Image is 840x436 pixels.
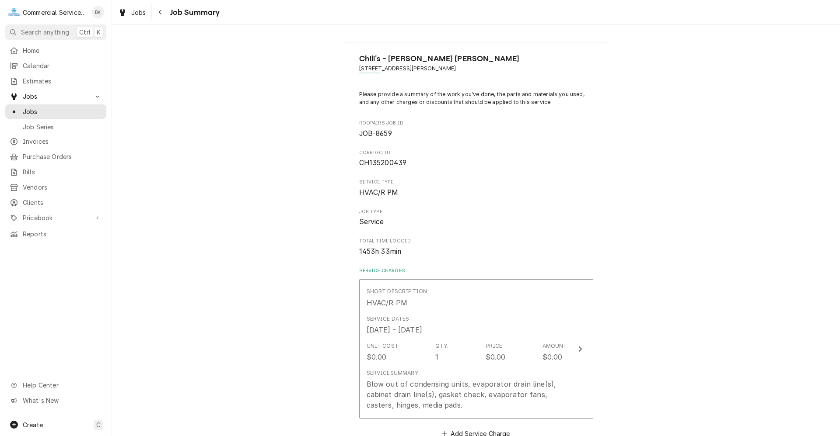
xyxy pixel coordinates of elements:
[367,379,567,410] div: Blow out of condensing units, evaporator drain line(s), cabinet drain line(s), gasket check, evap...
[5,43,106,58] a: Home
[359,188,398,197] span: HVAC/R PM
[367,325,422,335] div: [DATE] - [DATE]
[542,342,567,350] div: Amount
[367,352,387,362] div: $0.00
[23,46,102,55] span: Home
[23,183,102,192] span: Vendors
[359,179,593,197] div: Service Type
[23,229,102,239] span: Reports
[79,28,91,37] span: Ctrl
[5,180,106,194] a: Vendors
[359,90,593,107] p: Please provide a summary of the work you've done, the parts and materials you used, and any other...
[23,107,102,116] span: Jobs
[367,315,409,323] div: Service Dates
[359,218,384,226] span: Service
[5,24,106,40] button: Search anythingCtrlK
[131,8,146,17] span: Jobs
[23,167,102,176] span: Bills
[23,76,102,86] span: Estimates
[359,159,407,167] span: CH135200439
[359,129,392,138] span: JOB-8659
[359,65,593,73] span: Address
[359,217,593,227] span: Job Type
[5,378,106,392] a: Go to Help Center
[5,149,106,164] a: Purchase Orders
[359,246,593,257] span: Total Time Logged
[23,198,102,207] span: Clients
[486,342,503,350] div: Price
[115,5,150,20] a: Jobs
[359,179,593,186] span: Service Type
[5,74,106,88] a: Estimates
[23,421,43,429] span: Create
[359,187,593,198] span: Service Type
[359,238,593,245] span: Total Time Logged
[5,195,106,210] a: Clients
[359,128,593,139] span: Roopairs Job ID
[23,213,89,222] span: Pricebook
[5,211,106,225] a: Go to Pricebook
[23,61,102,70] span: Calendar
[21,28,69,37] span: Search anything
[97,28,101,37] span: K
[367,287,427,295] div: Short Description
[23,152,102,161] span: Purchase Orders
[359,53,593,80] div: Client Information
[5,104,106,119] a: Jobs
[5,59,106,73] a: Calendar
[23,137,102,146] span: Invoices
[23,381,101,390] span: Help Center
[23,122,102,131] span: Job Series
[359,53,593,65] span: Name
[5,393,106,408] a: Go to What's New
[486,352,506,362] div: $0.00
[359,267,593,274] label: Service Charges
[92,6,104,18] div: BK
[367,298,407,308] div: HVAC/R PM
[5,165,106,179] a: Bills
[359,120,593,138] div: Roopairs Job ID
[435,352,438,362] div: 1
[359,208,593,227] div: Job Type
[8,6,20,18] div: C
[359,149,593,156] span: Corrigo ID
[168,7,220,18] span: Job Summary
[359,279,593,419] button: Update Line Item
[5,227,106,241] a: Reports
[96,420,101,429] span: C
[5,89,106,104] a: Go to Jobs
[359,208,593,215] span: Job Type
[5,120,106,134] a: Job Series
[5,134,106,149] a: Invoices
[359,238,593,256] div: Total Time Logged
[23,8,87,17] div: Commercial Service Co.
[435,342,449,350] div: Qty.
[8,6,20,18] div: Commercial Service Co.'s Avatar
[542,352,563,362] div: $0.00
[359,158,593,168] span: Corrigo ID
[359,247,402,256] span: 1453h 33min
[92,6,104,18] div: Brian Key's Avatar
[359,120,593,127] span: Roopairs Job ID
[23,396,101,405] span: What's New
[367,342,399,350] div: Unit Cost
[359,149,593,168] div: Corrigo ID
[367,369,418,377] div: Service Summary
[23,92,89,101] span: Jobs
[154,5,168,19] button: Navigate back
